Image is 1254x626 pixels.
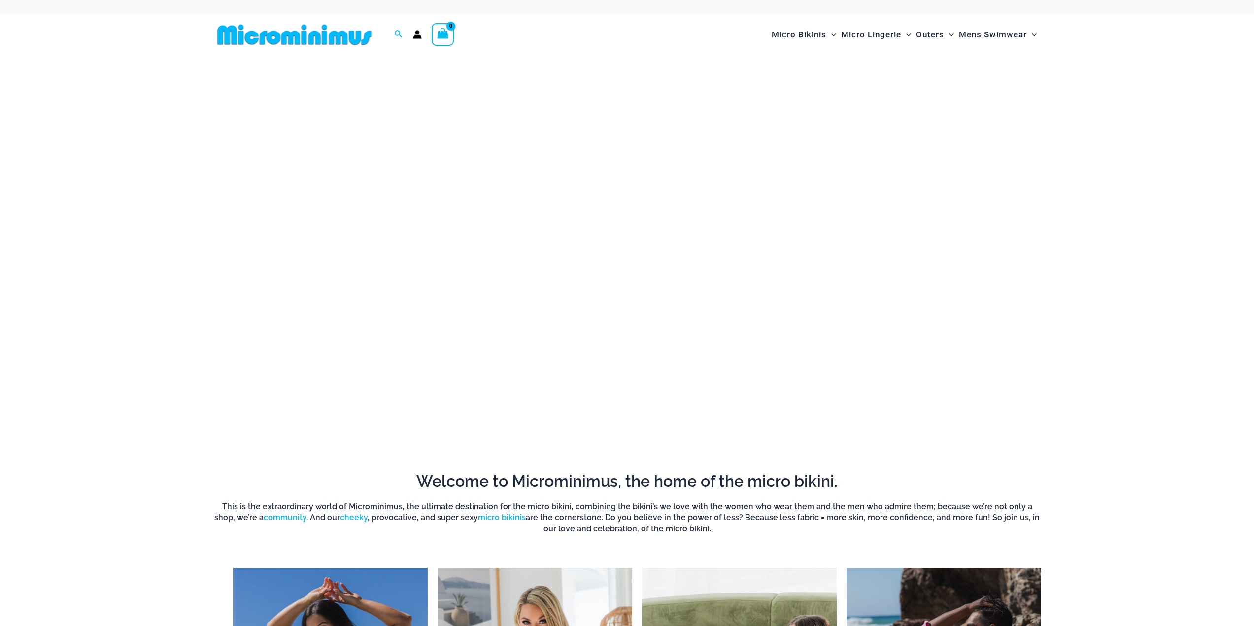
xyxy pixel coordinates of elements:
a: Micro BikinisMenu ToggleMenu Toggle [769,20,839,50]
a: Search icon link [394,29,403,41]
span: Menu Toggle [1027,22,1037,47]
a: OutersMenu ToggleMenu Toggle [914,20,956,50]
span: Mens Swimwear [959,22,1027,47]
a: community [264,513,306,522]
span: Micro Bikinis [772,22,826,47]
a: Account icon link [413,30,422,39]
img: MM SHOP LOGO FLAT [213,24,375,46]
a: cheeky [340,513,368,522]
span: Outers [916,22,944,47]
span: Micro Lingerie [841,22,901,47]
nav: Site Navigation [768,18,1041,51]
h2: Welcome to Microminimus, the home of the micro bikini. [213,471,1041,492]
a: micro bikinis [478,513,526,522]
a: View Shopping Cart, empty [432,23,454,46]
span: Menu Toggle [901,22,911,47]
a: Mens SwimwearMenu ToggleMenu Toggle [956,20,1039,50]
a: Micro LingerieMenu ToggleMenu Toggle [839,20,914,50]
h6: This is the extraordinary world of Microminimus, the ultimate destination for the micro bikini, c... [213,501,1041,534]
span: Menu Toggle [944,22,954,47]
span: Menu Toggle [826,22,836,47]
